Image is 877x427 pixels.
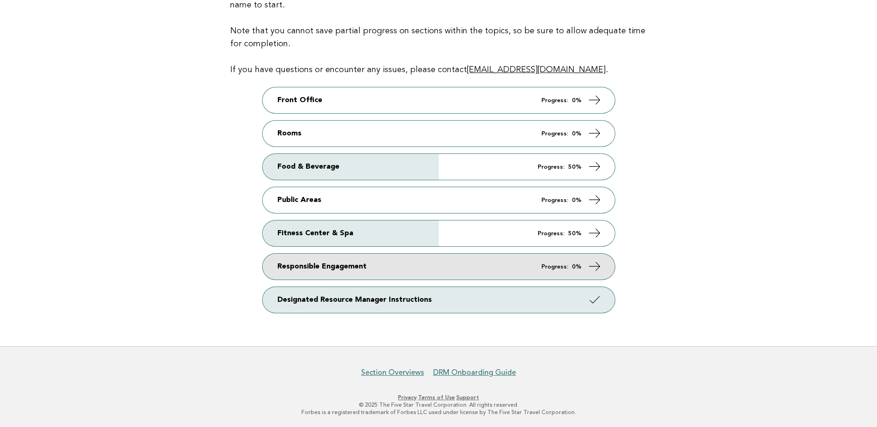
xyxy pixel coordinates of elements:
[568,164,582,170] strong: 50%
[538,164,564,170] em: Progress:
[541,131,568,137] em: Progress:
[568,231,582,237] strong: 50%
[263,254,615,280] a: Responsible Engagement Progress: 0%
[541,197,568,203] em: Progress:
[263,220,615,246] a: Fitness Center & Spa Progress: 50%
[156,394,722,401] p: · ·
[572,264,582,270] strong: 0%
[156,409,722,416] p: Forbes is a registered trademark of Forbes LLC used under license by The Five Star Travel Corpora...
[263,87,615,113] a: Front Office Progress: 0%
[361,368,424,377] a: Section Overviews
[418,394,455,401] a: Terms of Use
[467,66,606,74] a: [EMAIL_ADDRESS][DOMAIN_NAME]
[541,264,568,270] em: Progress:
[263,187,615,213] a: Public Areas Progress: 0%
[572,197,582,203] strong: 0%
[156,401,722,409] p: © 2025 The Five Star Travel Corporation. All rights reserved.
[572,131,582,137] strong: 0%
[456,394,479,401] a: Support
[263,121,615,146] a: Rooms Progress: 0%
[398,394,417,401] a: Privacy
[572,98,582,104] strong: 0%
[433,368,516,377] a: DRM Onboarding Guide
[263,287,615,313] a: Designated Resource Manager Instructions
[541,98,568,104] em: Progress:
[538,231,564,237] em: Progress:
[263,154,615,180] a: Food & Beverage Progress: 50%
